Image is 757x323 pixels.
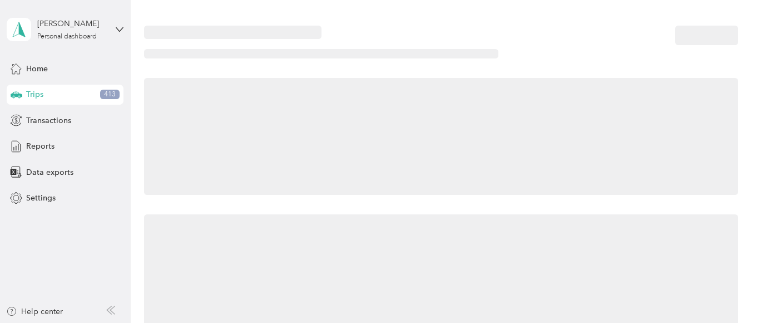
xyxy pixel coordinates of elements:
span: Settings [26,192,56,204]
span: Home [26,63,48,75]
iframe: Everlance-gr Chat Button Frame [695,261,757,323]
button: Help center [6,306,63,317]
span: Transactions [26,115,71,126]
span: 413 [100,90,120,100]
span: Reports [26,140,55,152]
div: Personal dashboard [37,33,97,40]
span: Trips [26,89,43,100]
div: [PERSON_NAME] [37,18,107,30]
span: Data exports [26,167,73,178]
